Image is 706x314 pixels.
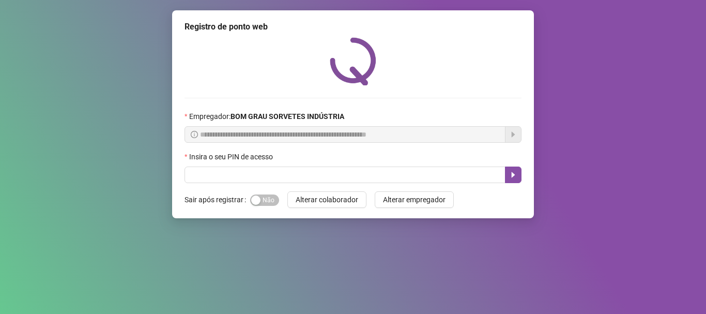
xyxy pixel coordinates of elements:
[509,171,517,179] span: caret-right
[287,191,366,208] button: Alterar colaborador
[185,21,521,33] div: Registro de ponto web
[375,191,454,208] button: Alterar empregador
[231,112,344,121] strong: BOM GRAU SORVETES INDÚSTRIA
[189,111,344,122] span: Empregador :
[185,151,280,162] label: Insira o seu PIN de acesso
[330,37,376,85] img: QRPoint
[185,191,250,208] label: Sair após registrar
[191,131,198,138] span: info-circle
[296,194,358,205] span: Alterar colaborador
[383,194,446,205] span: Alterar empregador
